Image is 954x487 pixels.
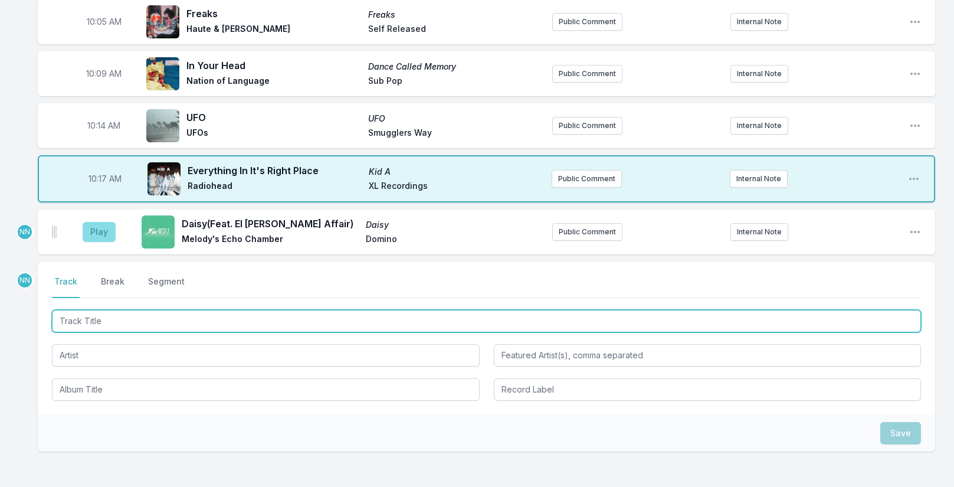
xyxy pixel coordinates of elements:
img: Drag Handle [52,226,57,238]
button: Segment [146,276,187,298]
span: Timestamp [87,16,122,28]
button: Internal Note [730,117,788,135]
button: Open playlist item options [909,120,921,132]
p: Nassir Nassirzadeh [17,272,33,289]
img: Freaks [146,5,179,38]
button: Internal Note [730,170,788,188]
button: Internal Note [730,13,788,31]
span: UFO [186,110,361,125]
input: Record Label [494,378,922,401]
p: Nassir Nassirzadeh [17,224,33,240]
span: Sub Pop [368,75,543,89]
img: Dance Called Memory [146,57,179,90]
span: Nation of Language [186,75,361,89]
span: Kid A [369,166,543,178]
button: Public Comment [552,117,622,135]
span: XL Recordings [369,180,543,194]
button: Public Comment [552,65,622,83]
input: Artist [52,344,480,367]
span: Everything In It's Right Place [188,164,362,178]
button: Open playlist item options [909,226,921,238]
span: Melody's Echo Chamber [182,233,359,247]
img: Kid A [147,162,181,195]
button: Public Comment [552,170,622,188]
span: Freaks [186,6,361,21]
input: Album Title [52,378,480,401]
button: Public Comment [552,223,622,241]
button: Track [52,276,80,298]
span: Timestamp [86,68,122,80]
img: Daisy [142,215,175,249]
span: Freaks [368,9,543,21]
button: Open playlist item options [909,68,921,80]
button: Internal Note [730,65,788,83]
span: Domino [366,233,543,247]
span: In Your Head [186,58,361,73]
button: Open playlist item options [908,173,920,185]
span: Radiohead [188,180,362,194]
button: Break [99,276,127,298]
span: Timestamp [87,120,120,132]
button: Internal Note [730,223,788,241]
button: Open playlist item options [909,16,921,28]
span: UFO [368,113,543,125]
span: Haute & [PERSON_NAME] [186,23,361,37]
span: Self Released [368,23,543,37]
input: Featured Artist(s), comma separated [494,344,922,367]
img: UFO [146,109,179,142]
span: Dance Called Memory [368,61,543,73]
button: Save [880,422,921,444]
span: Daisy [366,219,543,231]
button: Public Comment [552,13,622,31]
span: UFOs [186,127,361,141]
span: Smugglers Way [368,127,543,141]
button: Play [83,222,116,242]
input: Track Title [52,310,921,332]
span: Timestamp [88,173,122,185]
span: Daisy (Feat. El [PERSON_NAME] Affair) [182,217,359,231]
